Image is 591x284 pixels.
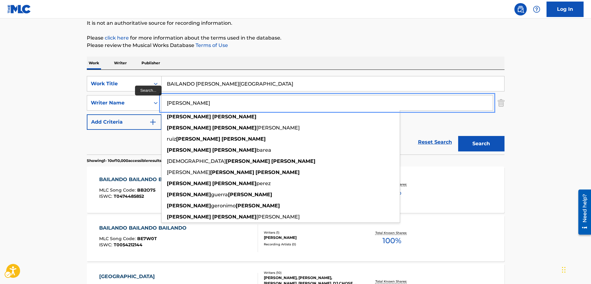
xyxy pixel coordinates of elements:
p: Please for more information about the terms used in the database. [87,34,504,42]
strong: [PERSON_NAME] [212,147,256,153]
iframe: Iframe | Resource Center [574,187,591,237]
strong: [PERSON_NAME] [210,169,254,175]
p: Please review the Musical Works Database [87,42,504,49]
div: [PERSON_NAME] [264,235,357,240]
strong: [PERSON_NAME] [212,125,256,131]
p: Total Known Shares: [375,231,408,235]
button: Search [458,136,504,151]
strong: [PERSON_NAME] [167,114,211,120]
a: Terms of Use [194,42,228,48]
strong: [PERSON_NAME] [167,192,211,197]
strong: [PERSON_NAME] [226,158,270,164]
strong: [PERSON_NAME] [271,158,315,164]
a: click here [105,35,129,41]
div: Writers ( 10 ) [264,270,357,275]
strong: [PERSON_NAME] [176,136,220,142]
span: ISWC : [99,193,114,199]
strong: [PERSON_NAME] [212,214,256,220]
span: 100 % [382,235,401,246]
img: search [517,6,524,13]
span: [PERSON_NAME] [256,214,300,220]
img: 9d2ae6d4665cec9f34b9.svg [149,118,157,126]
input: Search... [162,95,493,110]
img: MLC Logo [7,5,31,14]
iframe: Hubspot Iframe [560,254,591,284]
strong: [PERSON_NAME] [167,214,211,220]
strong: [PERSON_NAME] [167,180,211,186]
div: Work Title [91,80,146,87]
div: [GEOGRAPHIC_DATA] [99,273,158,280]
p: Total Known Shares: [375,279,408,284]
span: barea [256,147,271,153]
div: BAILANDO BAILANDO BAILANDO [99,224,190,232]
div: Chat Widget [560,254,591,284]
div: Writer Name [91,99,146,107]
span: guerra [211,192,228,197]
p: Publisher [140,57,162,70]
p: It is not an authoritative source for recording information. [87,19,504,27]
p: Showing 1 - 10 of 10,000 accessible results (Total 60,120 ) [87,158,186,163]
span: BB2O75 [137,187,155,193]
p: Work [87,57,101,70]
strong: [PERSON_NAME] [167,203,211,209]
strong: [PERSON_NAME] [212,114,256,120]
span: MLC Song Code : [99,236,137,241]
a: BAILANDO BAILANDO BAILANDOMLC Song Code:BE7W0TISWC:T0054212144Writers (1)[PERSON_NAME]Recording A... [87,215,504,261]
span: MLC Song Code : [99,187,137,193]
strong: [PERSON_NAME] [212,180,256,186]
span: ruiz [167,136,176,142]
img: help [533,6,540,13]
span: [PERSON_NAME] [167,169,210,175]
div: Recording Artists ( 0 ) [264,242,357,247]
div: Writers ( 1 ) [264,230,357,235]
span: [DEMOGRAPHIC_DATA] [167,158,226,164]
span: geronimo [211,203,236,209]
p: Writer [112,57,129,70]
form: Search Form [87,76,504,155]
div: Drag [562,261,566,279]
strong: [PERSON_NAME] [255,169,300,175]
span: T0054212144 [114,242,142,248]
div: On [150,76,161,91]
input: Search... [162,76,504,91]
span: perez [256,180,271,186]
span: BE7W0T [137,236,157,241]
div: BAILANDO BAILANDO BAILANDO [99,176,190,183]
strong: [PERSON_NAME] [222,136,266,142]
span: [PERSON_NAME] [256,125,300,131]
a: Reset Search [415,135,455,149]
a: Log In [547,2,584,17]
span: ISWC : [99,242,114,248]
img: Delete Criterion [498,95,504,111]
strong: [PERSON_NAME] [228,192,272,197]
strong: [PERSON_NAME] [236,203,280,209]
strong: [PERSON_NAME] [167,125,211,131]
button: Add Criteria [87,114,162,130]
span: T0474485852 [114,193,144,199]
a: BAILANDO BAILANDO BAILANDOMLC Song Code:BB2O75ISWC:T0474485852Writers (1)[PERSON_NAME] [PERSON_NA... [87,167,504,213]
strong: [PERSON_NAME] [167,147,211,153]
